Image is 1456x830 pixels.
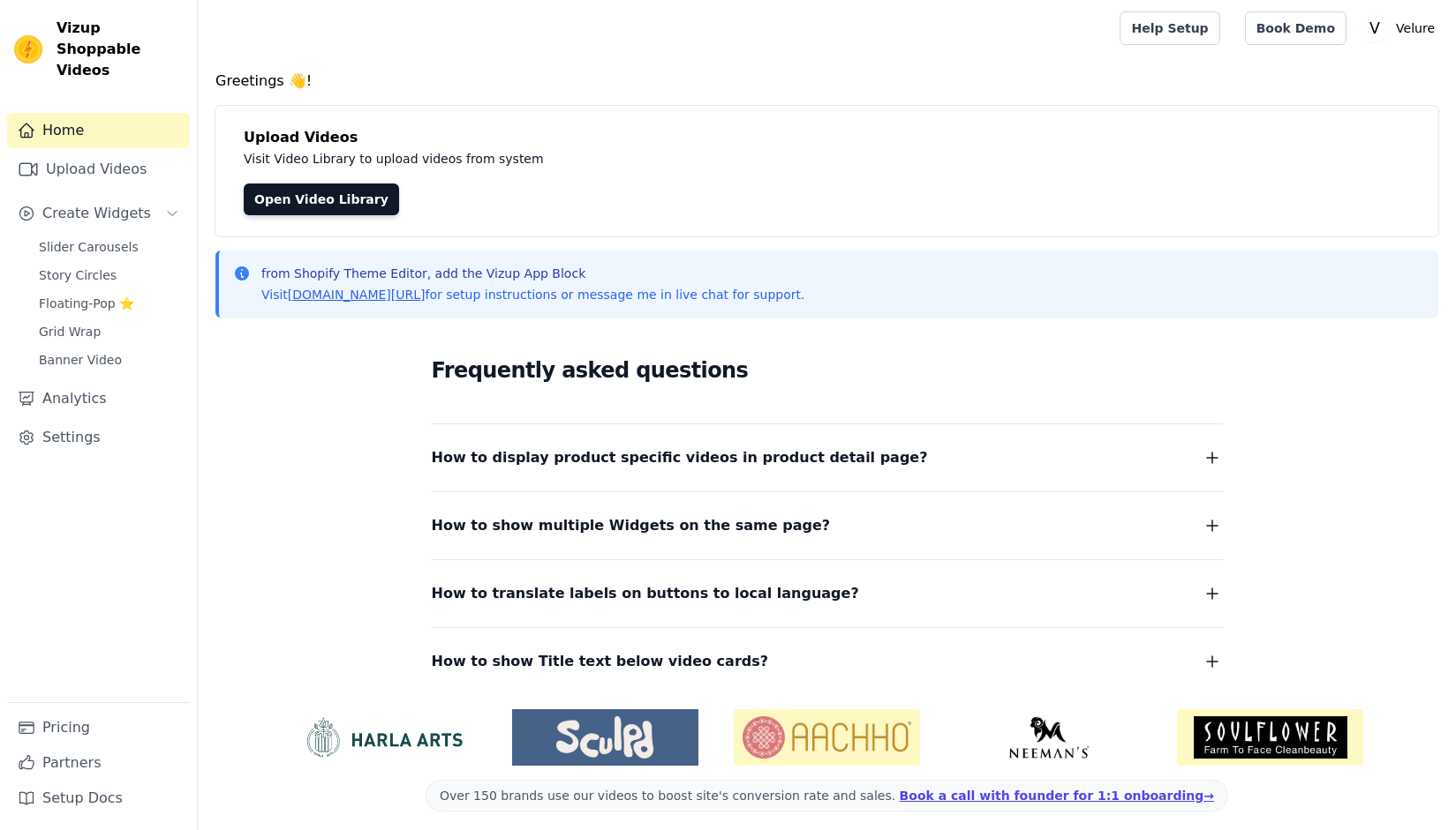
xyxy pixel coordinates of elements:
text: V [1369,19,1380,37]
span: Create Widgets [42,203,151,224]
span: Banner Video [39,351,122,369]
button: How to translate labels on buttons to local language? [432,581,1223,606]
span: How to show multiple Widgets on the same page? [432,513,831,538]
span: Vizup Shoppable Videos [57,18,183,81]
span: Floating-Pop ⭐ [39,295,134,312]
p: from Shopify Theme Editor, add the Vizup App Block [261,265,804,282]
button: How to show Title text below video cards? [432,649,1223,674]
span: How to show Title text below video cards? [432,649,769,674]
span: How to translate labels on buttons to local language? [432,581,859,606]
a: Floating-Pop ⭐ [28,291,190,316]
a: Partners [7,745,190,781]
span: Story Circles [39,266,117,284]
img: Neeman's [955,716,1142,759]
img: Aachho [734,709,920,766]
a: Banner Video [28,348,190,372]
p: Visit for setup instructions or message me in live chat for support. [261,286,804,303]
h2: Frequently asked questions [432,353,1223,388]
a: Home [7,113,190,148]
p: Visit Video Library to upload videos from system [244,148,1035,169]
button: How to display product specific videos in product detail page? [432,445,1223,470]
span: How to display product specific videos in product detail page? [432,445,928,470]
img: Sculpd US [512,716,698,759]
a: Upload Videos [7,152,190,187]
img: Vizup [14,35,42,64]
a: Settings [7,420,190,455]
a: Setup Docs [7,781,190,816]
a: Book a call with founder for 1:1 onboarding [900,789,1214,803]
img: Soulflower [1177,709,1363,766]
button: V Velure [1361,12,1442,44]
span: Grid Wrap [39,323,101,340]
h4: Upload Videos [244,127,1410,148]
a: Slider Carousels [28,235,190,259]
a: [DOMAIN_NAME][URL] [288,288,426,302]
a: Book Demo [1245,11,1347,45]
button: Create Widgets [7,196,190,231]
a: Help Setup [1120,11,1219,45]
a: Story Circles [28,263,190,288]
h4: Greetings 👋! [215,71,1438,92]
button: How to show multiple Widgets on the same page? [432,513,1223,538]
a: Open Video Library [244,183,399,215]
a: Pricing [7,710,190,745]
p: Velure [1389,12,1442,44]
img: HarlaArts [290,716,477,759]
a: Grid Wrap [28,319,190,344]
a: Analytics [7,381,190,416]
span: Slider Carousels [39,238,139,256]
